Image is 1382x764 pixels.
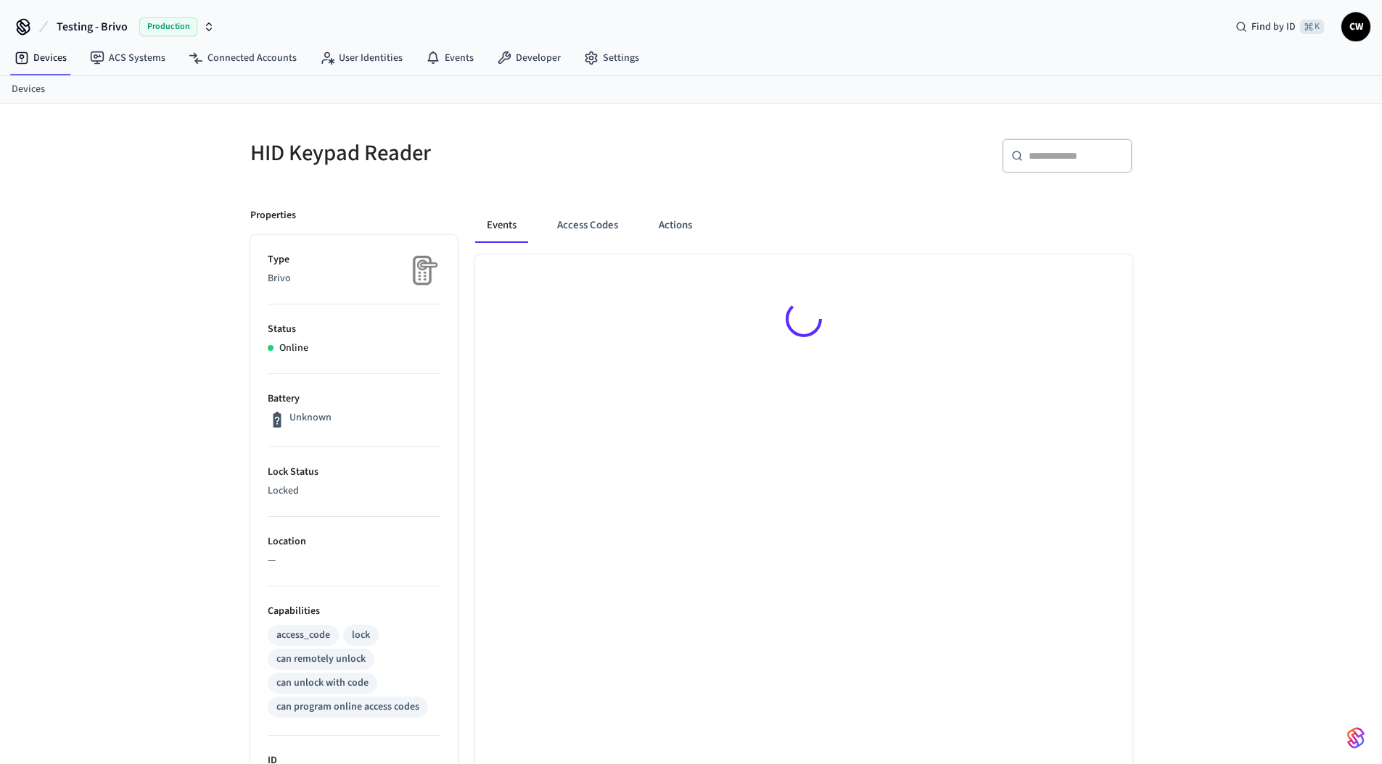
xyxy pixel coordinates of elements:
[546,208,630,243] button: Access Codes
[414,45,485,71] a: Events
[289,410,332,425] p: Unknown
[139,17,197,36] span: Production
[1224,14,1336,40] div: Find by ID⌘ K
[276,699,419,715] div: can program online access codes
[1251,20,1296,34] span: Find by ID
[3,45,78,71] a: Devices
[647,208,704,243] button: Actions
[268,322,440,337] p: Status
[268,483,440,499] p: Locked
[268,553,440,568] p: —
[268,465,440,480] p: Lock Status
[475,208,1132,243] div: ant example
[475,208,528,243] button: Events
[177,45,308,71] a: Connected Accounts
[276,676,369,691] div: can unlock with code
[250,138,683,168] h5: HID Keypad Reader
[279,341,308,356] p: Online
[1341,12,1370,41] button: CW
[404,252,440,288] img: Placeholder Lock Image
[57,18,128,36] span: Testing - Brivo
[276,628,330,643] div: access_code
[1347,726,1365,750] img: SeamLogoGradient.69752ec5.svg
[1300,20,1324,34] span: ⌘ K
[572,45,651,71] a: Settings
[268,271,440,286] p: Brivo
[268,252,440,267] p: Type
[308,45,414,71] a: User Identities
[250,208,296,223] p: Properties
[12,82,45,97] a: Devices
[268,534,440,549] p: Location
[268,391,440,407] p: Battery
[485,45,572,71] a: Developer
[352,628,370,643] div: lock
[268,604,440,619] p: Capabilities
[276,652,366,667] div: can remotely unlock
[1343,14,1369,40] span: CW
[78,45,177,71] a: ACS Systems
